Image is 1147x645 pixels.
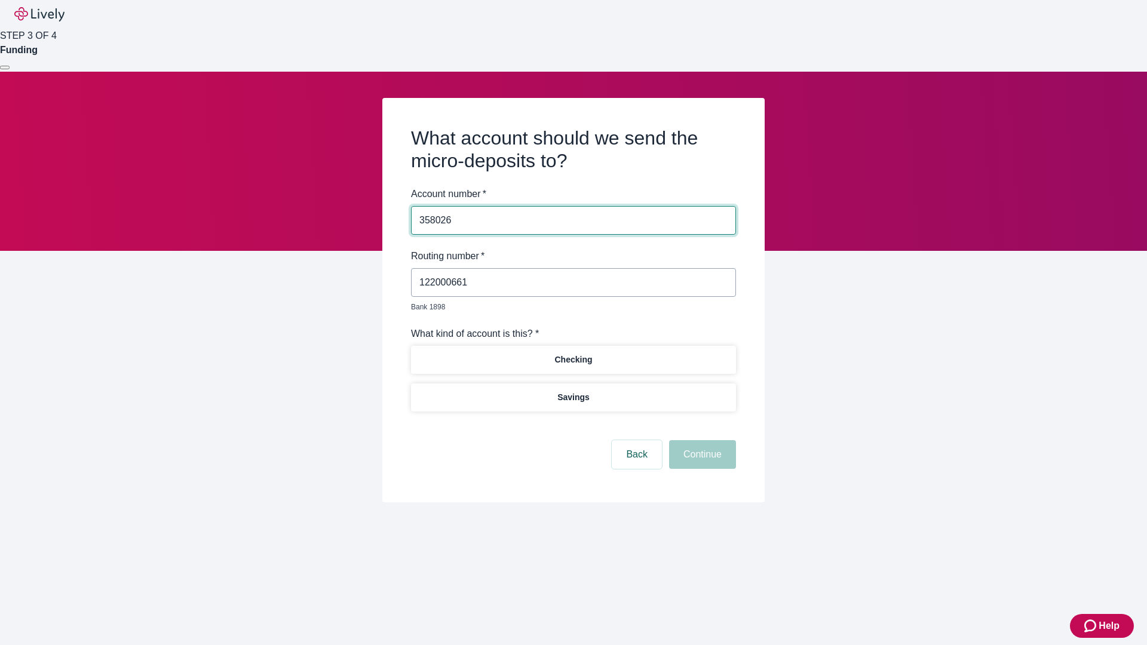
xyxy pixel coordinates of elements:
span: Help [1099,619,1120,633]
button: Checking [411,346,736,374]
button: Back [612,440,662,469]
label: What kind of account is this? * [411,327,539,341]
p: Bank 1898 [411,302,728,312]
label: Routing number [411,249,484,263]
label: Account number [411,187,486,201]
img: Lively [14,7,65,21]
h2: What account should we send the micro-deposits to? [411,127,736,173]
p: Checking [554,354,592,366]
p: Savings [557,391,590,404]
button: Zendesk support iconHelp [1070,614,1134,638]
svg: Zendesk support icon [1084,619,1099,633]
button: Savings [411,383,736,411]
